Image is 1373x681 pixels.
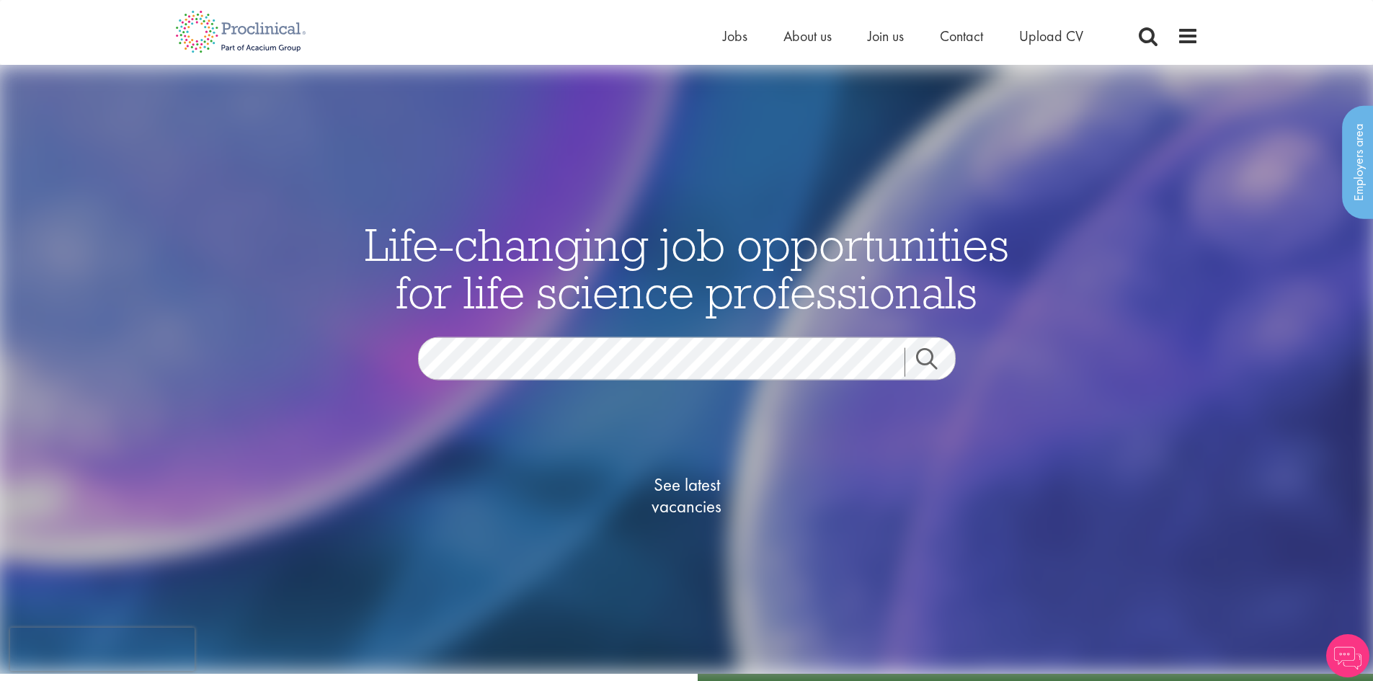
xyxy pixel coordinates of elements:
a: See latestvacancies [615,416,759,574]
a: Upload CV [1019,27,1083,45]
span: See latest vacancies [615,473,759,517]
span: Life-changing job opportunities for life science professionals [365,215,1009,320]
a: Job search submit button [905,347,967,376]
a: About us [783,27,832,45]
img: Chatbot [1326,634,1369,677]
a: Join us [868,27,904,45]
a: Contact [940,27,983,45]
a: Jobs [723,27,747,45]
iframe: reCAPTCHA [10,628,195,671]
